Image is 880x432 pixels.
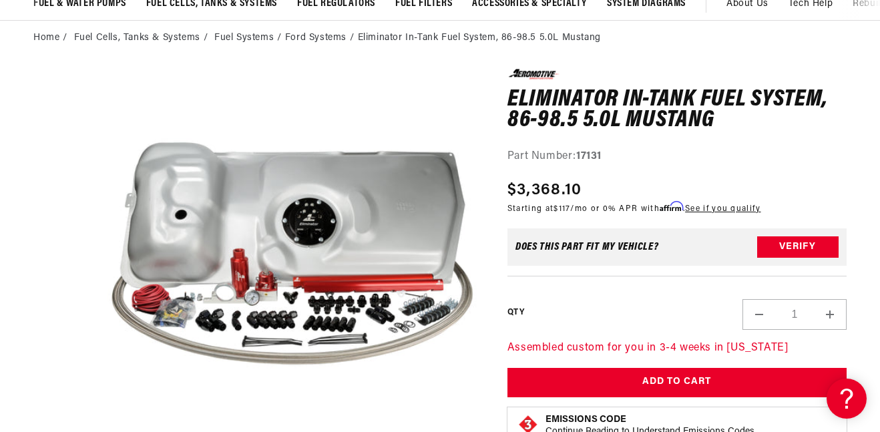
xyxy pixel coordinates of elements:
strong: Emissions Code [545,415,626,425]
li: Fuel Cells, Tanks & Systems [74,31,212,45]
p: Starting at /mo or 0% APR with . [507,202,761,215]
nav: breadcrumbs [33,31,847,45]
button: Add to Cart [507,368,847,398]
div: Part Number: [507,148,847,166]
a: See if you qualify - Learn more about Affirm Financing (opens in modal) [685,205,760,213]
div: Does This part fit My vehicle? [515,242,659,252]
li: Ford Systems [285,31,358,45]
span: $3,368.10 [507,178,582,202]
strong: 17131 [576,151,602,162]
label: QTY [507,307,524,318]
a: Home [33,31,59,45]
a: Fuel Systems [214,31,274,45]
li: Eliminator In-Tank Fuel System, 86-98.5 5.0L Mustang [358,31,601,45]
span: $117 [554,205,570,213]
span: Affirm [660,202,683,212]
button: Verify [757,236,839,258]
h1: Eliminator In-Tank Fuel System, 86-98.5 5.0L Mustang [507,89,847,132]
p: Assembled custom for you in 3-4 weeks in [US_STATE] [507,340,847,357]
